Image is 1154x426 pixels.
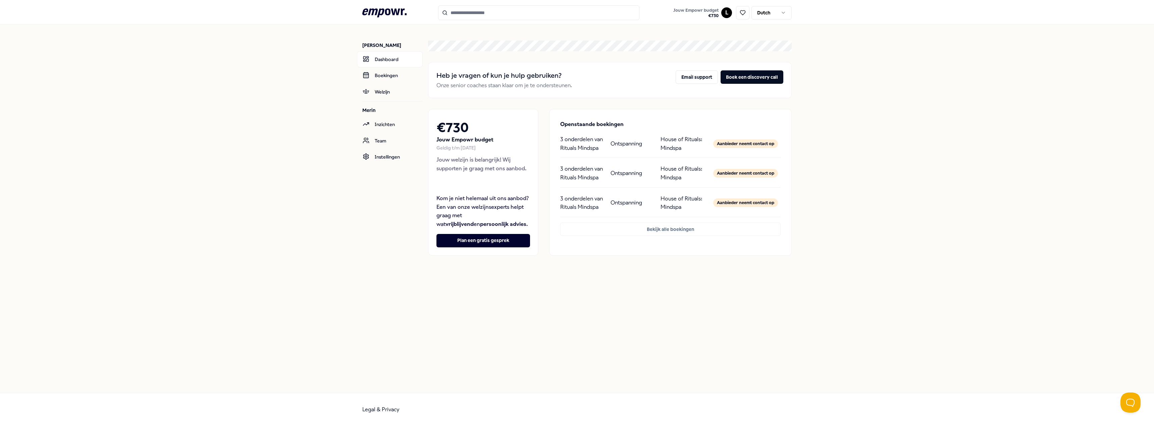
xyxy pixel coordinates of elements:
a: Legal & Privacy [362,406,400,413]
p: Openstaande boekingen [560,120,781,129]
a: Boekingen [357,67,423,83]
p: [PERSON_NAME] [362,42,423,49]
p: 3 onderdelen van Rituals Mindspa [560,194,605,211]
p: House of Rituals: Mindspa [661,135,705,152]
p: House of Rituals: Mindspa [661,194,705,211]
a: Instellingen [357,149,423,165]
p: Ontspanning [611,139,642,148]
div: Geldig t/m [DATE] [436,144,530,151]
p: Jouw welzijn is belangrijk! Wij supporten je graag met ons aanbod. [436,156,530,173]
span: Jouw Empowr budget [673,8,719,13]
div: Aanbieder neemt contact op [713,139,778,148]
a: Dashboard [357,51,423,67]
p: Ontspanning [611,169,642,178]
h2: Heb je vragen of kun je hulp gebruiken? [436,70,572,81]
a: Team [357,133,423,149]
span: € 730 [673,13,719,18]
iframe: Help Scout Beacon - Open [1120,392,1141,413]
button: Jouw Empowr budget€730 [672,6,720,20]
p: 3 onderdelen van Rituals Mindspa [560,165,605,182]
strong: vrijblijvend [445,221,474,227]
p: Onze senior coaches staan klaar om je te ondersteunen. [436,81,572,90]
p: Ontspanning [611,198,642,207]
a: Jouw Empowr budget€730 [671,6,721,20]
button: Bekijk alle boekingen [560,223,781,236]
p: Merin [362,107,423,114]
p: Jouw Empowr budget [436,135,530,144]
a: Welzijn [357,84,423,100]
p: 3 onderdelen van Rituals Mindspa [560,135,605,152]
button: Plan een gratis gesprek [436,234,530,247]
a: Inzichten [357,116,423,132]
h2: € 730 [436,117,530,138]
strong: persoonlijk advies [480,221,526,227]
a: Email support [676,70,718,90]
p: Kom je niet helemaal uit ons aanbod? Een van onze welzijnsexperts helpt graag met wat en . [436,194,530,228]
button: Boek een discovery call [721,70,783,84]
input: Search for products, categories or subcategories [438,5,639,20]
button: L [721,7,732,18]
button: Email support [676,70,718,84]
div: Aanbieder neemt contact op [713,198,778,207]
div: Aanbieder neemt contact op [713,169,778,178]
p: House of Rituals: Mindspa [661,165,705,182]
